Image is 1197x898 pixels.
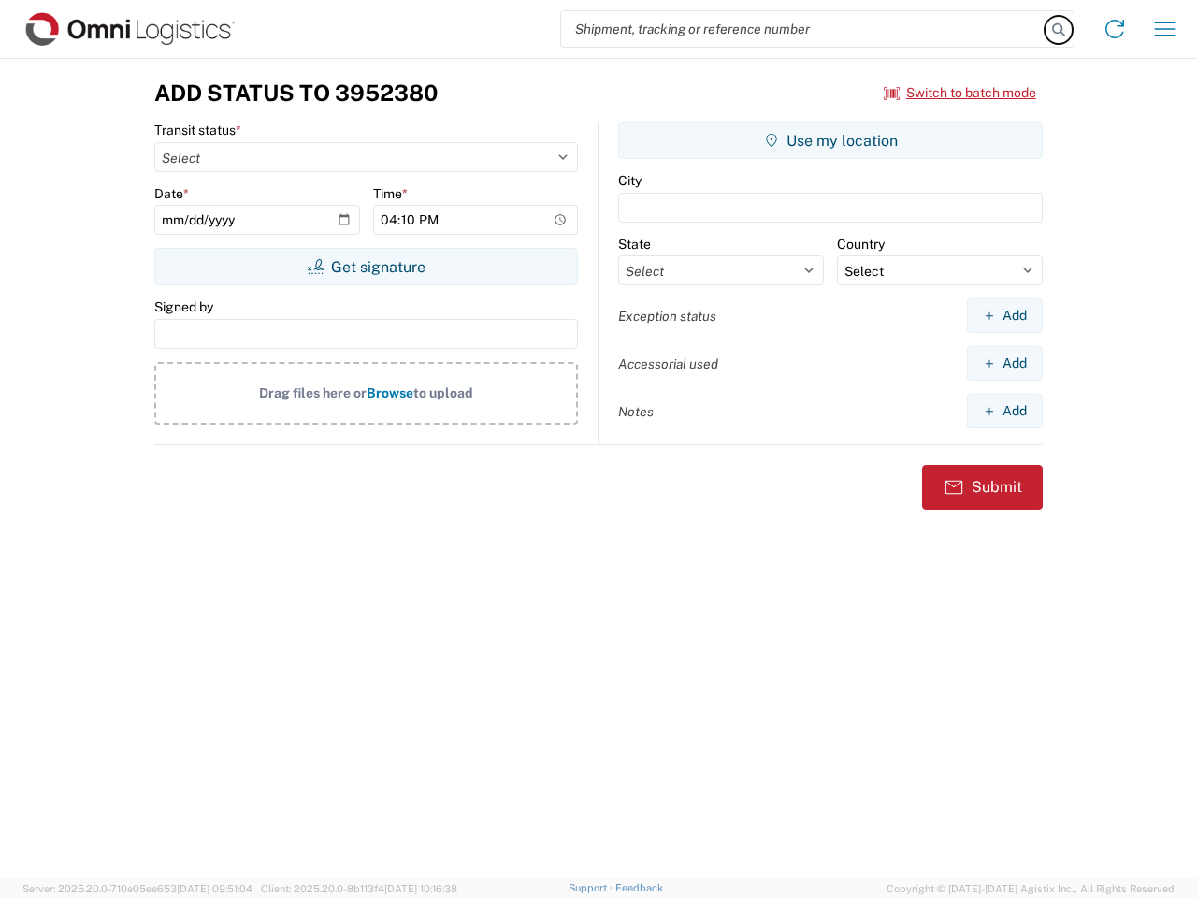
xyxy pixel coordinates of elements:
[259,385,367,400] span: Drag files here or
[561,11,1046,47] input: Shipment, tracking or reference number
[569,882,615,893] a: Support
[922,465,1043,510] button: Submit
[887,880,1175,897] span: Copyright © [DATE]-[DATE] Agistix Inc., All Rights Reserved
[967,298,1043,333] button: Add
[367,385,413,400] span: Browse
[373,185,408,202] label: Time
[618,236,651,253] label: State
[967,394,1043,428] button: Add
[615,882,663,893] a: Feedback
[154,185,189,202] label: Date
[177,883,252,894] span: [DATE] 09:51:04
[618,403,654,420] label: Notes
[884,78,1036,109] button: Switch to batch mode
[837,236,885,253] label: Country
[618,172,642,189] label: City
[154,298,213,315] label: Signed by
[384,883,457,894] span: [DATE] 10:16:38
[618,355,718,372] label: Accessorial used
[22,883,252,894] span: Server: 2025.20.0-710e05ee653
[618,308,716,325] label: Exception status
[154,248,578,285] button: Get signature
[261,883,457,894] span: Client: 2025.20.0-8b113f4
[413,385,473,400] span: to upload
[154,122,241,138] label: Transit status
[154,80,438,107] h3: Add Status to 3952380
[618,122,1043,159] button: Use my location
[967,346,1043,381] button: Add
